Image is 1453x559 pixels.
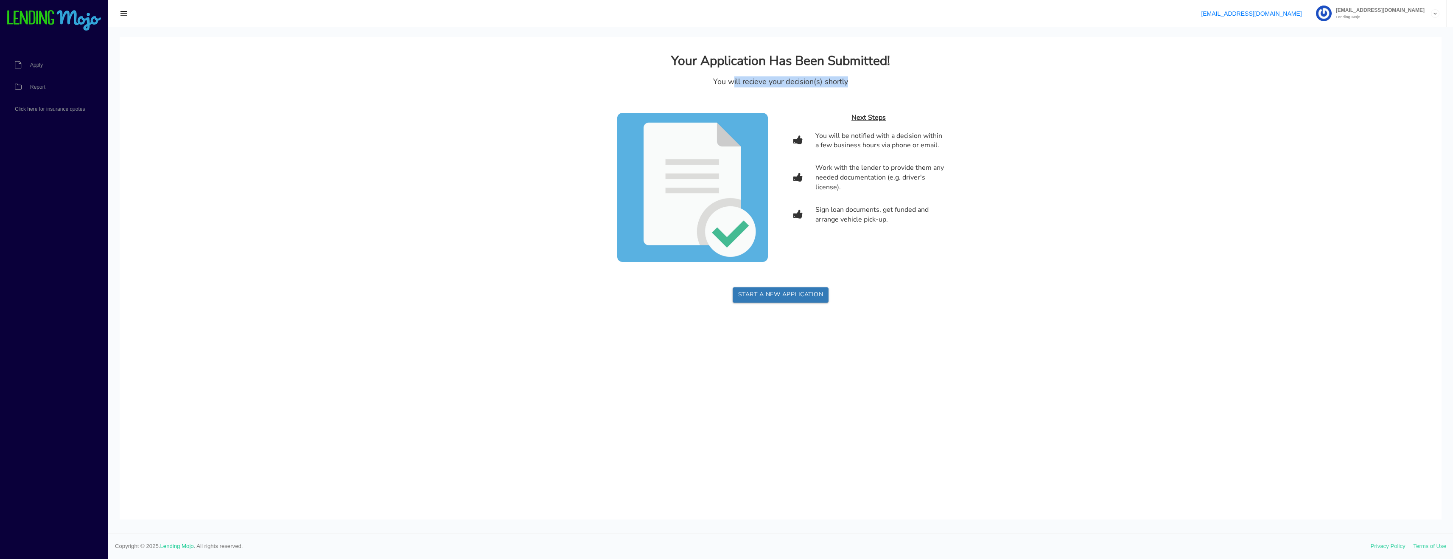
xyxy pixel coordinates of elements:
img: Profile image [1316,6,1332,21]
span: Apply [30,62,43,67]
div: Work with the lender to provide them any needed documentation (e.g. driver's license). [696,126,824,155]
img: app-completed.png [498,76,648,225]
small: Lending Mojo [1332,15,1425,19]
div: You will recieve your decision(s) shortly [504,39,818,51]
a: Privacy Policy [1371,543,1405,549]
span: Click here for insurance quotes [15,107,85,112]
span: Report [30,84,45,90]
img: logo-small.png [6,10,102,31]
div: Next Steps [674,76,824,86]
a: [EMAIL_ADDRESS][DOMAIN_NAME] [1201,10,1302,17]
a: Terms of Use [1413,543,1446,549]
a: Lending Mojo [160,543,194,549]
div: Sign loan documents, get funded and arrange vehicle pick-up. [696,168,824,188]
a: Start a new application [613,250,709,266]
span: [EMAIL_ADDRESS][DOMAIN_NAME] [1332,8,1425,13]
span: You will be notified with a decision within a few business hours via phone or email. [696,94,824,114]
span: Copyright © 2025. . All rights reserved. [115,542,1371,551]
h2: Your Application Has Been Submitted! [552,17,770,31]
